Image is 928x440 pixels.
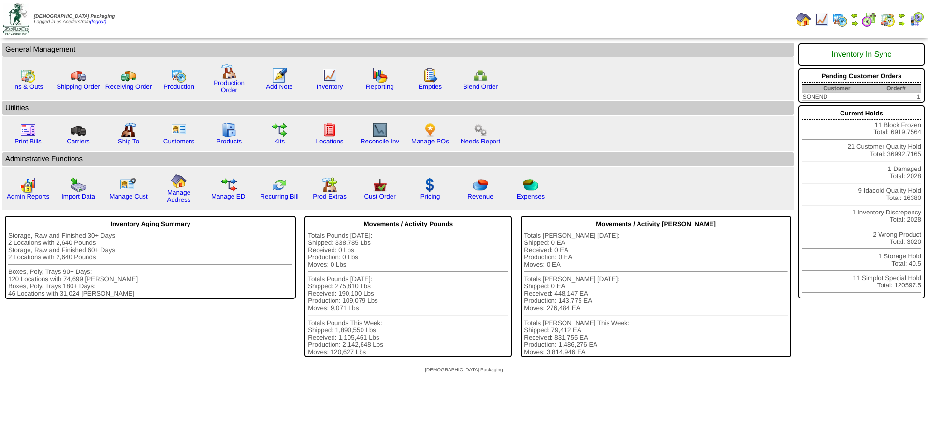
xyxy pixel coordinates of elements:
[34,14,115,25] span: Logged in as Acederstrom
[909,12,924,27] img: calendarcustomer.gif
[13,83,43,90] a: Ins & Outs
[3,3,29,35] img: zoroco-logo-small.webp
[871,93,921,101] td: 1
[260,193,298,200] a: Recurring Bill
[317,83,343,90] a: Inventory
[898,12,906,19] img: arrowleft.gif
[71,122,86,138] img: truck3.gif
[90,19,106,25] a: (logout)
[422,122,438,138] img: po.png
[57,83,100,90] a: Shipping Order
[8,232,292,297] div: Storage, Raw and Finished 30+ Days: 2 Locations with 2,640 Pounds Storage, Raw and Finished 60+ D...
[802,70,921,83] div: Pending Customer Orders
[425,368,503,373] span: [DEMOGRAPHIC_DATA] Packaging
[308,218,508,230] div: Movements / Activity Pounds
[372,177,388,193] img: cust_order.png
[322,122,337,138] img: locations.gif
[171,68,187,83] img: calendarprod.gif
[366,83,394,90] a: Reporting
[524,218,788,230] div: Movements / Activity [PERSON_NAME]
[422,177,438,193] img: dollar.gif
[517,193,545,200] a: Expenses
[221,64,237,79] img: factory.gif
[20,177,36,193] img: graph2.png
[851,19,858,27] img: arrowright.gif
[61,193,95,200] a: Import Data
[372,68,388,83] img: graph.gif
[14,138,42,145] a: Print Bills
[272,177,287,193] img: reconcile.gif
[313,193,347,200] a: Prod Extras
[71,177,86,193] img: import.gif
[422,68,438,83] img: workorder.gif
[802,93,871,101] td: SONEND
[880,12,895,27] img: calendarinout.gif
[308,232,508,355] div: Totals Pounds [DATE]: Shipped: 338,785 Lbs Received: 0 Lbs Production: 0 Lbs Moves: 0 Lbs Totals ...
[411,138,449,145] a: Manage POs
[461,138,500,145] a: Needs Report
[796,12,811,27] img: home.gif
[2,152,794,166] td: Adminstrative Functions
[898,19,906,27] img: arrowright.gif
[361,138,399,145] a: Reconcile Inv
[20,122,36,138] img: invoice2.gif
[523,177,538,193] img: pie_chart2.png
[871,85,921,93] th: Order#
[419,83,442,90] a: Empties
[851,12,858,19] img: arrowleft.gif
[364,193,395,200] a: Cust Order
[272,122,287,138] img: workflow.gif
[473,122,488,138] img: workflow.png
[467,193,493,200] a: Revenue
[7,193,49,200] a: Admin Reports
[798,105,925,298] div: 11 Block Frozen Total: 6919.7564 21 Customer Quality Hold Total: 36992.7165 1 Damaged Total: 2028...
[121,122,136,138] img: factory2.gif
[266,83,293,90] a: Add Note
[214,79,245,94] a: Production Order
[211,193,247,200] a: Manage EDI
[463,83,498,90] a: Blend Order
[322,177,337,193] img: prodextras.gif
[802,85,871,93] th: Customer
[814,12,829,27] img: line_graph.gif
[272,68,287,83] img: orders.gif
[372,122,388,138] img: line_graph2.gif
[2,101,794,115] td: Utilities
[20,68,36,83] img: calendarinout.gif
[34,14,115,19] span: [DEMOGRAPHIC_DATA] Packaging
[802,45,921,64] div: Inventory In Sync
[861,12,877,27] img: calendarblend.gif
[221,177,237,193] img: edi.gif
[524,232,788,355] div: Totals [PERSON_NAME] [DATE]: Shipped: 0 EA Received: 0 EA Production: 0 EA Moves: 0 EA Totals [PE...
[171,173,187,189] img: home.gif
[473,68,488,83] img: network.png
[322,68,337,83] img: line_graph.gif
[105,83,152,90] a: Receiving Order
[167,189,191,203] a: Manage Address
[118,138,139,145] a: Ship To
[120,177,138,193] img: managecust.png
[802,107,921,120] div: Current Holds
[163,83,194,90] a: Production
[473,177,488,193] img: pie_chart.png
[420,193,440,200] a: Pricing
[171,122,187,138] img: customers.gif
[2,43,794,57] td: General Management
[109,193,147,200] a: Manage Cust
[832,12,848,27] img: calendarprod.gif
[217,138,242,145] a: Products
[67,138,89,145] a: Carriers
[121,68,136,83] img: truck2.gif
[8,218,292,230] div: Inventory Aging Summary
[163,138,194,145] a: Customers
[221,122,237,138] img: cabinet.gif
[71,68,86,83] img: truck.gif
[274,138,285,145] a: Kits
[316,138,343,145] a: Locations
